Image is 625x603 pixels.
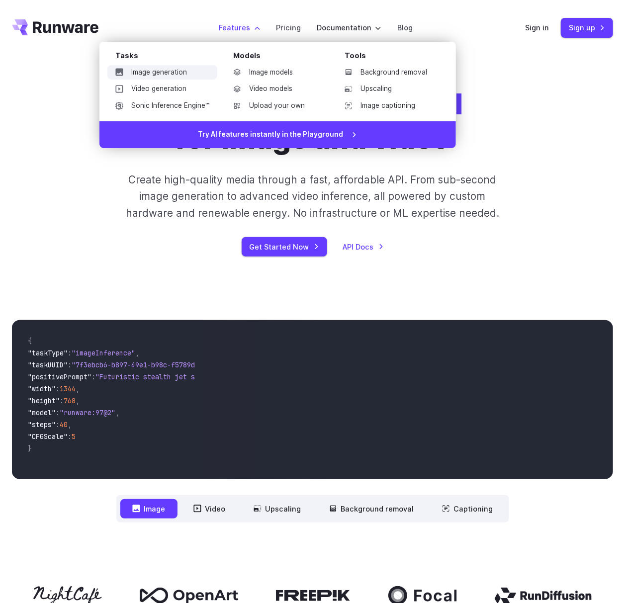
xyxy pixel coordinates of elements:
div: Tasks [115,50,217,65]
span: : [56,408,60,417]
a: Upload your own [225,98,329,113]
a: Blog [397,22,413,33]
a: Video models [225,82,329,96]
span: : [68,348,72,357]
span: : [60,396,64,405]
a: Go to / [12,19,98,35]
span: : [91,372,95,381]
button: Image [120,499,178,518]
span: : [68,432,72,441]
a: Sign up [561,18,613,37]
a: Try AI features instantly in the Playground [99,121,456,148]
label: Documentation [317,22,381,33]
p: Create high-quality media through a fast, affordable API. From sub-second image generation to adv... [120,172,505,221]
span: , [76,384,80,393]
span: "taskType" [28,348,68,357]
span: "positivePrompt" [28,372,91,381]
span: 1344 [60,384,76,393]
span: : [56,384,60,393]
button: Captioning [430,499,505,518]
a: Background removal [337,65,440,80]
span: } [28,444,32,453]
span: "runware:97@2" [60,408,115,417]
span: 40 [60,420,68,429]
span: { [28,337,32,345]
div: Tools [345,50,440,65]
span: "7f3ebcb6-b897-49e1-b98c-f5789d2d40d7" [72,360,223,369]
span: , [115,408,119,417]
span: "CFGScale" [28,432,68,441]
span: , [76,396,80,405]
a: Pricing [276,22,301,33]
span: "imageInference" [72,348,135,357]
span: "taskUUID" [28,360,68,369]
span: , [68,420,72,429]
span: 768 [64,396,76,405]
button: Upscaling [242,499,313,518]
a: Image generation [107,65,217,80]
span: : [56,420,60,429]
span: "width" [28,384,56,393]
a: Get Started Now [242,237,327,257]
span: "steps" [28,420,56,429]
span: "model" [28,408,56,417]
label: Features [219,22,260,33]
a: Image captioning [337,98,440,113]
a: Sign in [525,22,549,33]
button: Background removal [317,499,426,518]
span: "height" [28,396,60,405]
span: "Futuristic stealth jet streaking through a neon-lit cityscape with glowing purple exhaust" [95,372,457,381]
a: Sonic Inference Engine™ [107,98,217,113]
a: Upscaling [337,82,440,96]
div: Models [233,50,329,65]
a: Image models [225,65,329,80]
span: , [135,348,139,357]
button: Video [181,499,238,518]
span: : [68,360,72,369]
span: 5 [72,432,76,441]
a: Video generation [107,82,217,96]
a: API Docs [343,241,384,253]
